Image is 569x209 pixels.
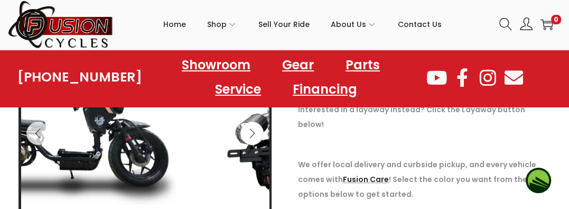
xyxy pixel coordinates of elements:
a: Fusion Care [343,174,389,185]
a: Financing [282,77,368,102]
a: Shop [207,1,237,48]
span: About Us [331,11,366,38]
a: About Us [331,1,377,48]
a: [PHONE_NUMBER] [17,70,142,85]
p: We offer local delivery and curbside pickup, and every vehicle comes with ! Select the color you ... [298,157,551,202]
a: Sell Your Ride [258,1,310,48]
a: 0 [540,18,553,31]
nav: Primary navigation [114,1,491,48]
a: Home [163,1,186,48]
span: Shop [207,11,227,38]
span: Home [163,11,186,38]
a: Service [204,77,272,102]
a: Parts [335,53,390,77]
nav: Menu [142,53,425,102]
button: Previous [26,122,50,145]
a: Showroom [171,53,261,77]
a: Contact Us [398,1,442,48]
span: Contact Us [398,11,442,38]
a: Gear [272,53,324,77]
span: Sell Your Ride [258,11,310,38]
button: Next [240,122,264,145]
